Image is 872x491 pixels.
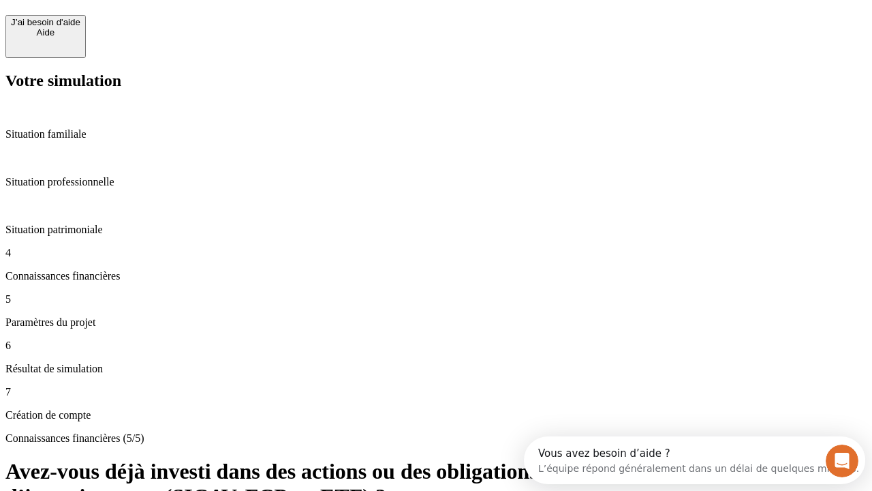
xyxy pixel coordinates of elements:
div: J’ai besoin d'aide [11,17,80,27]
iframe: Intercom live chat discovery launcher [524,436,865,484]
p: Paramètres du projet [5,316,867,329]
iframe: Intercom live chat [826,445,858,477]
p: 6 [5,340,867,352]
p: Situation patrimoniale [5,224,867,236]
p: Création de compte [5,409,867,421]
p: Connaissances financières [5,270,867,282]
button: J’ai besoin d'aideAide [5,15,86,58]
p: 7 [5,386,867,398]
h2: Votre simulation [5,72,867,90]
div: Ouvrir le Messenger Intercom [5,5,375,43]
div: L’équipe répond généralement dans un délai de quelques minutes. [14,23,335,37]
div: Vous avez besoin d’aide ? [14,12,335,23]
p: 5 [5,293,867,306]
p: Résultat de simulation [5,363,867,375]
p: 4 [5,247,867,259]
p: Situation familiale [5,128,867,140]
p: Situation professionnelle [5,176,867,188]
p: Connaissances financières (5/5) [5,432,867,445]
div: Aide [11,27,80,38]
